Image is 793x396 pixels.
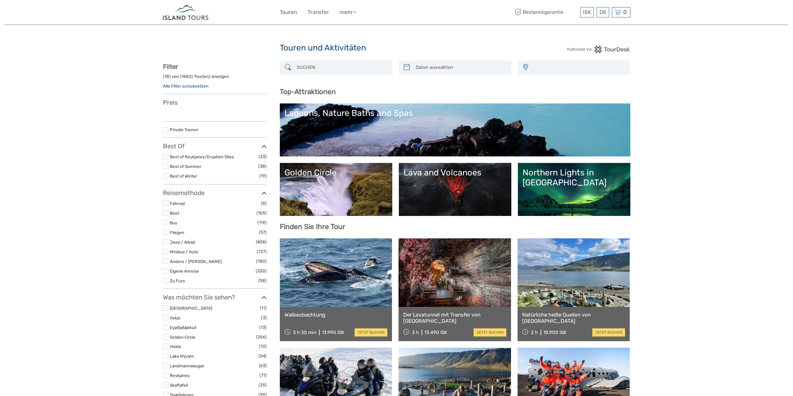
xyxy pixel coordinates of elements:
span: (58) [258,277,267,284]
a: Best of Summer [170,164,201,169]
span: (3) [261,314,267,321]
div: 10.900 ISK [543,330,566,335]
div: Golden Circle [284,168,388,178]
span: (10) [259,343,267,350]
input: Daten auswählen [413,62,508,73]
a: Lagoons, Nature Baths and Spas [284,108,626,152]
a: jetzt buchen [474,328,506,336]
a: Boot [170,211,179,216]
span: (23) [259,153,267,160]
a: [GEOGRAPHIC_DATA] [170,306,212,311]
span: (13) [259,324,267,331]
span: Bestpreisgarantie [514,7,579,17]
a: Golden Circle [284,168,388,211]
label: 1882 [181,74,191,79]
a: Askja [170,315,180,320]
a: jetzt buchen [355,328,387,336]
a: Natürliche heiße Quellen von [GEOGRAPHIC_DATA] [522,312,625,324]
b: Finden Sie Ihre Tour [280,222,345,231]
input: SUCHEN [294,62,389,73]
span: (408) [256,238,267,246]
div: 13.990 ISK [322,330,344,335]
a: Touren [280,8,297,17]
span: (11) [260,304,267,312]
span: (54) [259,352,267,360]
label: 18 [165,74,169,79]
h1: Touren und Aktivitäten [280,43,514,53]
a: Fahrrad [170,201,185,206]
a: Best of Winter [170,174,197,179]
a: Bus [170,220,177,225]
span: 3 h 30 min [293,330,316,335]
a: Der Lavatunnel mit Transfer von [GEOGRAPHIC_DATA] [403,312,506,324]
span: (8) [261,200,267,207]
span: (256) [256,333,267,341]
a: jetzt buchen [592,328,625,336]
div: Lava and Volcanoes [404,168,507,178]
span: (19) [259,172,267,179]
span: (180) [256,258,267,265]
div: ( ) von ( ) Tour(en) anzeigen [163,74,267,83]
a: Zu Fuss [170,278,185,283]
a: Landmannalaugar [170,363,204,368]
span: (119) [257,219,267,226]
a: Skaftafell [170,383,188,388]
span: (71) [260,372,267,379]
span: (105) [256,209,267,217]
img: Iceland ProTravel [163,5,209,20]
a: Eigene Anreise [170,269,199,274]
span: 3 h [412,330,419,335]
span: (220) [256,267,267,274]
strong: Filter [163,63,178,70]
span: (727) [257,248,267,255]
a: Transfer [308,8,329,17]
span: (38) [258,163,267,170]
a: Private Touren [170,127,198,132]
a: Andere / [PERSON_NAME] [170,259,222,264]
a: Best of Reykjanes/Eruption Sites [170,154,234,159]
span: (63) [259,362,267,369]
a: Golden Circle [170,335,195,340]
a: Reykjanes [170,373,190,378]
a: Alle Filter zurücksetzen [163,83,208,88]
a: Walbeobachtung [284,312,388,318]
a: Northern Lights in [GEOGRAPHIC_DATA] [523,168,626,211]
h3: Preis [163,99,267,106]
a: Fliegen [170,230,184,235]
a: Eyjafjallajökull [170,325,196,330]
span: ISK [583,9,591,15]
h3: Best Of [163,142,267,150]
b: Top-Attraktionen [280,88,336,96]
a: Lake Mývatn [170,354,194,359]
span: 2 h [531,330,538,335]
a: Jeep / Allrad [170,240,195,245]
a: Hekla [170,344,181,349]
span: (57) [259,229,267,236]
div: Northern Lights in [GEOGRAPHIC_DATA] [523,168,626,188]
span: (25) [259,381,267,389]
span: 0 [622,9,628,15]
h3: Reisemethode [163,189,267,197]
div: Lagoons, Nature Baths and Spas [284,108,626,118]
a: mehr [340,8,356,17]
h3: Was möchten Sie sehen? [163,293,267,301]
a: Minibus / Auto [170,249,198,254]
div: 13.490 ISK [424,330,447,335]
img: PurchaseViaTourDesk.png [567,45,630,53]
div: DE [597,7,609,17]
a: Lava and Volcanoes [404,168,507,211]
